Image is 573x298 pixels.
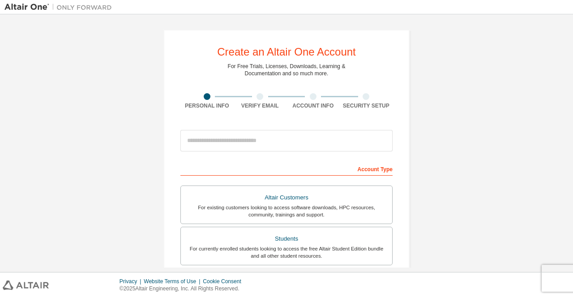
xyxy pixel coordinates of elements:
[234,102,287,109] div: Verify Email
[217,47,356,57] div: Create an Altair One Account
[340,102,393,109] div: Security Setup
[144,278,203,285] div: Website Terms of Use
[228,63,346,77] div: For Free Trials, Licenses, Downloads, Learning & Documentation and so much more.
[186,245,387,259] div: For currently enrolled students looking to access the free Altair Student Edition bundle and all ...
[3,281,49,290] img: altair_logo.svg
[180,102,234,109] div: Personal Info
[286,102,340,109] div: Account Info
[120,285,247,293] p: © 2025 Altair Engineering, Inc. All Rights Reserved.
[4,3,116,12] img: Altair One
[186,204,387,218] div: For existing customers looking to access software downloads, HPC resources, community, trainings ...
[186,233,387,245] div: Students
[120,278,144,285] div: Privacy
[203,278,246,285] div: Cookie Consent
[180,161,393,176] div: Account Type
[186,191,387,204] div: Altair Customers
